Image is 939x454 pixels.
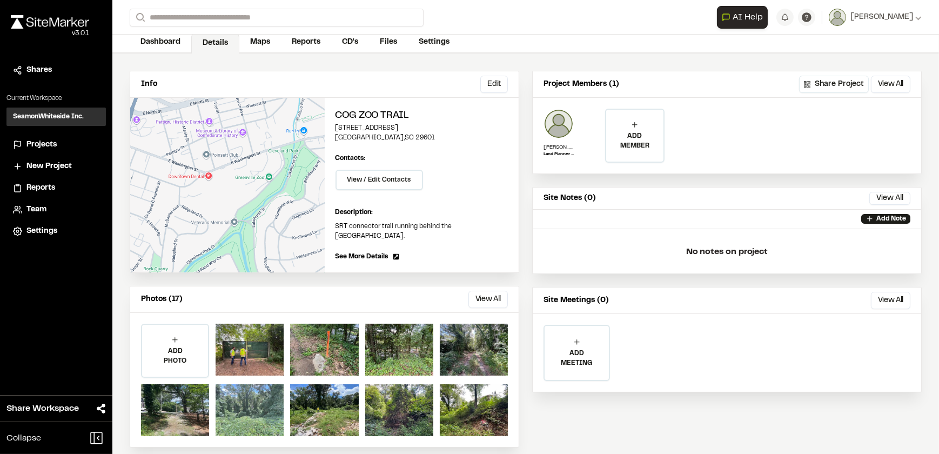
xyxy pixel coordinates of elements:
span: Collapse [6,432,41,445]
p: [PERSON_NAME] [544,143,574,151]
button: View / Edit Contacts [336,170,423,190]
button: [PERSON_NAME] [829,9,922,26]
button: View All [871,76,910,93]
a: Details [191,33,239,54]
p: [GEOGRAPHIC_DATA] , SC 29601 [336,133,508,143]
h2: COG Zoo Trail [336,109,508,123]
button: View All [468,291,508,308]
a: Team [13,204,99,216]
img: rebrand.png [11,15,89,29]
p: Photos (17) [141,293,183,305]
button: View All [869,192,910,205]
p: ADD PHOTO [142,346,208,366]
a: Settings [13,225,99,237]
a: Maps [239,32,281,52]
p: ADD MEMBER [606,131,663,151]
span: Team [26,204,46,216]
a: Files [369,32,408,52]
button: Search [130,9,149,26]
h3: SeamonWhiteside Inc. [13,112,84,122]
img: Ian Kola [544,109,574,139]
p: Land Planner II [544,151,574,158]
a: Dashboard [130,32,191,52]
span: New Project [26,161,72,172]
span: Settings [26,225,57,237]
a: New Project [13,161,99,172]
div: Oh geez...please don't... [11,29,89,38]
span: Share Workspace [6,402,79,415]
p: Current Workspace [6,94,106,103]
div: Open AI Assistant [717,6,772,29]
button: Edit [480,76,508,93]
span: AI Help [733,11,763,24]
p: Add Note [876,214,906,224]
button: Share Project [799,76,869,93]
p: Info [141,78,157,90]
span: Shares [26,64,52,76]
a: Shares [13,64,99,76]
a: Settings [408,32,460,52]
p: Site Meetings (0) [544,295,609,306]
span: See More Details [336,252,388,262]
p: [STREET_ADDRESS] [336,123,508,133]
span: Reports [26,182,55,194]
span: [PERSON_NAME] [850,11,913,23]
a: CD's [331,32,369,52]
button: Open AI Assistant [717,6,768,29]
img: User [829,9,846,26]
p: Site Notes (0) [544,192,596,204]
a: Projects [13,139,99,151]
a: Reports [13,182,99,194]
p: SRT connector trail running behind the [GEOGRAPHIC_DATA]. [336,222,508,241]
p: Description: [336,208,508,217]
button: View All [871,292,910,309]
span: Projects [26,139,57,151]
p: No notes on project [541,235,913,269]
p: Project Members (1) [544,78,619,90]
a: Reports [281,32,331,52]
p: ADD MEETING [545,349,609,368]
p: Contacts: [336,153,366,163]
